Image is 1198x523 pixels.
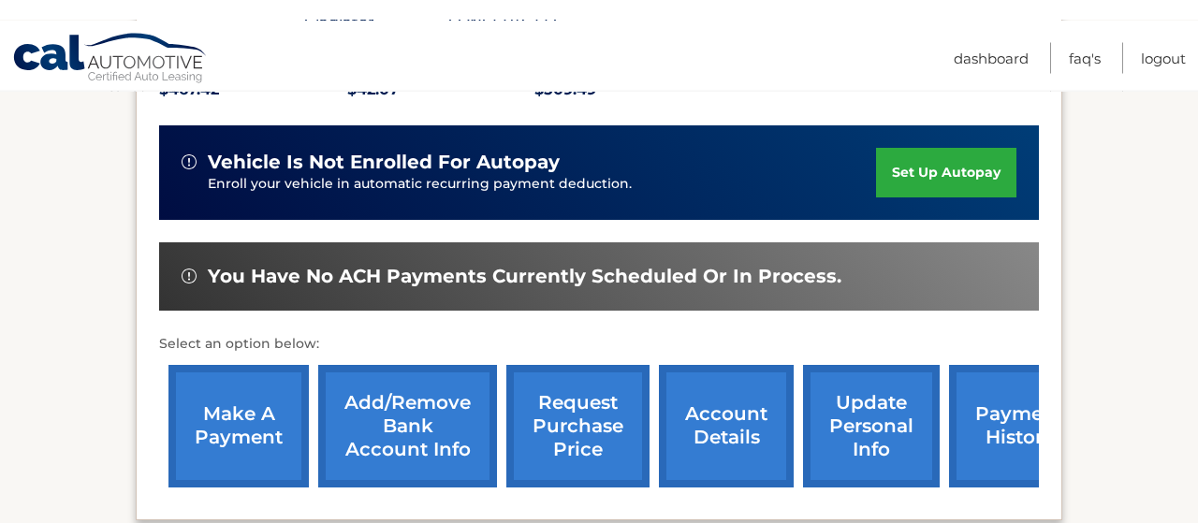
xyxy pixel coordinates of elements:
[803,345,940,468] a: update personal info
[168,345,309,468] a: make a payment
[1069,22,1101,53] a: FAQ's
[318,345,497,468] a: Add/Remove bank account info
[949,345,1089,468] a: payment history
[182,249,197,264] img: alert-white.svg
[159,313,1039,336] p: Select an option below:
[182,135,197,150] img: alert-white.svg
[12,12,209,66] a: Cal Automotive
[506,345,650,468] a: request purchase price
[1141,22,1186,53] a: Logout
[208,245,841,269] span: You have no ACH payments currently scheduled or in process.
[876,128,1016,178] a: set up autopay
[208,154,876,175] p: Enroll your vehicle in automatic recurring payment deduction.
[954,22,1029,53] a: Dashboard
[659,345,794,468] a: account details
[208,131,560,154] span: vehicle is not enrolled for autopay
